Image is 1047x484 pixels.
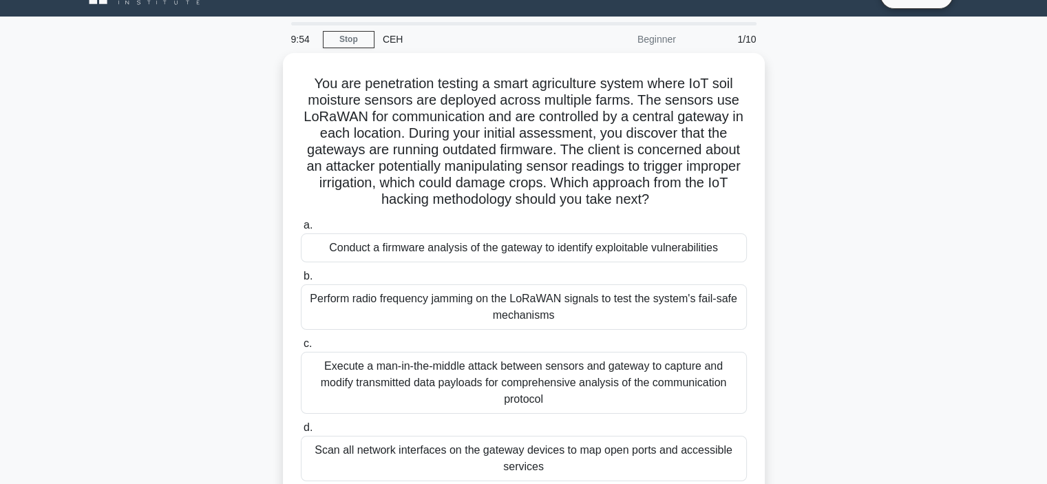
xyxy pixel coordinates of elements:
[564,25,684,53] div: Beginner
[301,233,747,262] div: Conduct a firmware analysis of the gateway to identify exploitable vulnerabilities
[684,25,765,53] div: 1/10
[301,284,747,330] div: Perform radio frequency jamming on the LoRaWAN signals to test the system's fail-safe mechanisms
[323,31,374,48] a: Stop
[374,25,564,53] div: CEH
[301,352,747,414] div: Execute a man-in-the-middle attack between sensors and gateway to capture and modify transmitted ...
[304,270,313,282] span: b.
[304,219,313,231] span: a.
[299,75,748,209] h5: You are penetration testing a smart agriculture system where IoT soil moisture sensors are deploy...
[283,25,323,53] div: 9:54
[304,421,313,433] span: d.
[301,436,747,481] div: Scan all network interfaces on the gateway devices to map open ports and accessible services
[304,337,312,349] span: c.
